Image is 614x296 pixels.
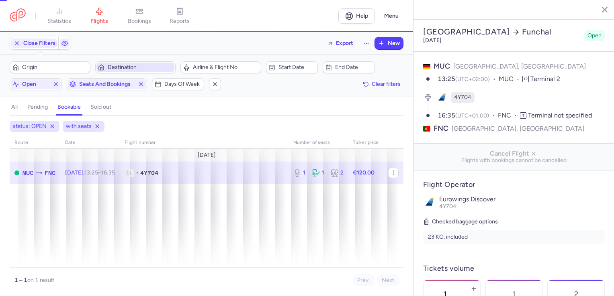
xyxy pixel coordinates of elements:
span: Destination [108,64,173,71]
button: Destination [95,61,176,73]
a: CitizenPlane red outlined logo [10,8,26,23]
span: Airline & Flight No. [193,64,258,71]
h2: [GEOGRAPHIC_DATA] Funchal [423,27,581,37]
time: 13:25 [438,75,455,83]
span: [GEOGRAPHIC_DATA], [GEOGRAPHIC_DATA] [453,63,586,70]
span: MUC [434,62,450,71]
p: Eurowings Discover [439,196,605,203]
button: Export [322,37,358,50]
img: Eurowings Discover logo [423,196,436,209]
span: T [520,112,526,119]
a: Help [338,8,375,24]
button: Next [377,274,399,286]
button: Clear filters [360,78,403,90]
th: route [10,137,60,149]
time: [DATE] [423,37,442,44]
a: flights [79,7,119,25]
div: 1 [312,169,325,177]
figure: 4Y airline logo [436,92,448,103]
h4: Tickets volume [423,264,605,273]
span: Start date [278,64,315,71]
span: [DATE] [198,152,216,158]
button: open [10,78,62,90]
span: Origin [22,64,88,71]
button: Origin [10,61,90,73]
span: (UTC+01:00) [455,112,489,119]
div: 1 [293,169,306,177]
button: Seats and bookings [67,78,147,90]
a: statistics [39,7,79,25]
th: Ticket price [348,137,383,149]
a: reports [160,7,200,25]
span: Close Filters [23,40,55,47]
span: T2 [522,76,529,82]
span: Clear filters [372,81,401,87]
span: FNC [434,124,448,134]
span: (UTC+02:00) [455,76,490,83]
span: MUC [23,168,33,177]
span: with seats [66,122,92,130]
time: 16:35 [101,169,115,176]
span: End date [335,64,372,71]
span: 4Y704 [140,169,158,177]
span: • [136,169,139,177]
h4: bookable [57,103,81,111]
span: flights [90,18,108,25]
span: FNC [45,168,55,177]
span: status: OPEN [13,122,47,130]
span: Open [587,32,602,40]
h4: all [11,103,18,111]
span: Terminal 2 [530,75,560,83]
span: statistics [47,18,71,25]
a: bookings [119,7,160,25]
span: FNC [498,111,520,120]
span: – [84,169,115,176]
h4: pending [27,103,48,111]
button: Prev. [353,274,374,286]
h5: Checked baggage options [423,217,605,227]
strong: €120.00 [353,169,375,176]
span: Seats and bookings [79,81,135,87]
span: Cancel Flight [420,150,608,157]
button: Days of week [152,78,204,90]
span: 4Y704 [454,93,471,101]
h4: Flight Operator [423,180,605,189]
h4: sold out [90,103,111,111]
span: open [22,81,49,87]
li: 23 KG, included [423,230,605,244]
th: number of seats [289,137,348,149]
strong: 1 – 1 [14,277,27,284]
span: New [388,40,400,47]
span: [DATE], [65,169,115,176]
th: Flight number [120,137,289,149]
span: Terminal not specified [528,112,592,119]
span: 4Y704 [439,203,456,210]
span: MUC [499,75,522,84]
span: Flights with bookings cannot be cancelled [420,157,608,164]
span: 1L [125,169,134,177]
button: Airline & Flight No. [180,61,261,73]
div: 2 [331,169,343,177]
span: bookings [128,18,151,25]
button: End date [323,61,375,73]
button: Start date [266,61,318,73]
span: Help [356,13,368,19]
button: New [375,37,403,49]
span: Export [336,40,353,46]
span: reports [170,18,190,25]
button: Close Filters [10,37,58,49]
time: 16:35 [438,112,455,119]
button: Menu [379,8,403,24]
span: [GEOGRAPHIC_DATA], [GEOGRAPHIC_DATA] [452,124,584,134]
span: Days of week [164,81,201,87]
time: 13:25 [84,169,98,176]
span: on 1 result [27,277,54,284]
th: date [60,137,120,149]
